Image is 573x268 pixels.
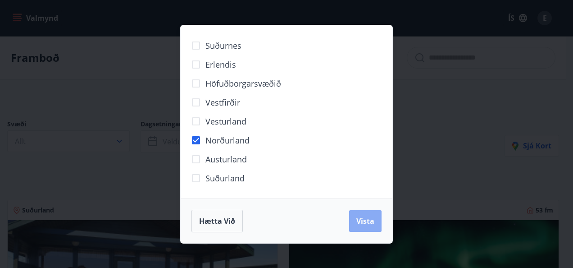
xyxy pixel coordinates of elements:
[205,153,247,165] span: Austurland
[205,97,240,108] span: Vestfirðir
[205,59,236,70] span: Erlendis
[191,210,243,232] button: Hætta við
[205,40,241,51] span: Suðurnes
[205,78,281,89] span: Höfuðborgarsvæðið
[349,210,382,232] button: Vista
[205,172,245,184] span: Suðurland
[205,116,246,127] span: Vesturland
[356,216,374,226] span: Vista
[205,134,250,146] span: Norðurland
[199,216,235,226] span: Hætta við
